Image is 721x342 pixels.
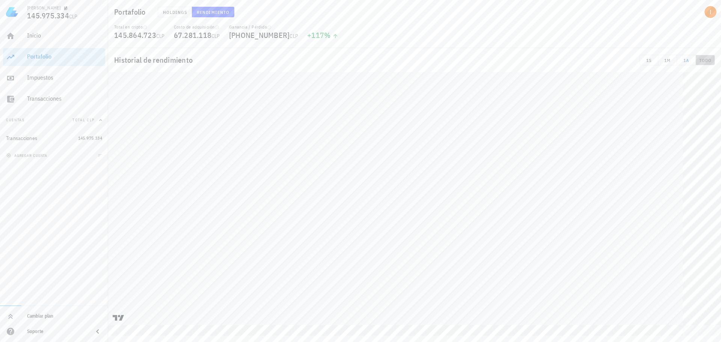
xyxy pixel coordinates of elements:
span: 1S [643,57,655,63]
button: 1S [640,55,658,65]
div: Total en cripto [114,24,165,30]
a: Transacciones 145.975.334 [3,129,105,147]
span: CLP [211,33,220,39]
div: Transacciones [6,135,37,142]
h1: Portafolio [114,6,149,18]
span: 1M [661,57,674,63]
a: Charting by TradingView [112,314,125,321]
div: Portafolio [27,53,102,60]
div: Historial de rendimiento [108,48,721,72]
div: Cambiar plan [27,313,102,319]
div: Transacciones [27,95,102,102]
div: Costo de adquisición [174,24,220,30]
button: Holdings [158,7,192,17]
span: 145.975.334 [27,11,69,21]
span: 1A [680,57,692,63]
div: Inicio [27,32,102,39]
span: Rendimiento [196,9,229,15]
span: [PHONE_NUMBER] [229,30,290,40]
div: +117 [307,32,338,39]
img: LedgiFi [6,6,18,18]
span: CLP [156,33,165,39]
span: 67.281.118 [174,30,212,40]
span: Total CLP [72,118,95,122]
a: Inicio [3,27,105,45]
button: Rendimiento [192,7,234,17]
span: CLP [69,13,78,20]
button: TODO [696,55,715,65]
div: avatar [704,6,716,18]
button: agregar cuenta [5,152,51,159]
span: agregar cuenta [8,153,47,158]
a: Transacciones [3,90,105,108]
a: Portafolio [3,48,105,66]
span: % [324,30,330,40]
a: Impuestos [3,69,105,87]
div: Soporte [27,328,87,334]
span: TODO [699,57,712,63]
span: Holdings [163,9,187,15]
span: 145.864.723 [114,30,156,40]
div: Ganancia / Pérdida [229,24,298,30]
span: CLP [290,33,298,39]
button: 1M [658,55,677,65]
div: Impuestos [27,74,102,81]
span: 145.975.334 [78,135,102,141]
button: 1A [677,55,696,65]
button: CuentasTotal CLP [3,111,105,129]
div: [PERSON_NAME] [27,5,60,11]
